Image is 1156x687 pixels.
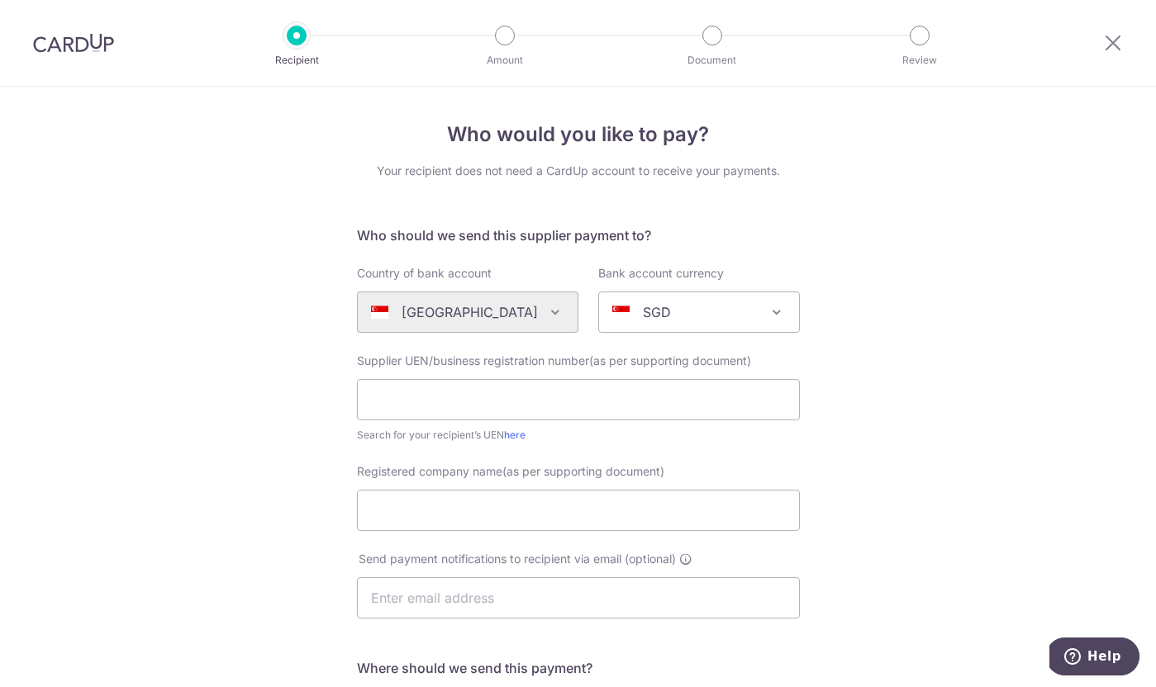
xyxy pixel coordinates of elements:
div: Your recipient does not need a CardUp account to receive your payments. [357,163,800,179]
input: Enter email address [357,577,800,618]
h5: Who should we send this supplier payment to? [357,225,800,245]
p: Review [859,52,981,69]
span: SGD [599,292,799,332]
img: CardUp [33,33,114,53]
p: Amount [444,52,566,69]
span: SGD [598,291,800,333]
h4: Who would you like to pay? [357,120,800,149]
span: Supplier UEN/business registration number(as per supporting document) [357,353,751,367]
p: Document [651,52,773,69]
span: Help [38,12,72,26]
label: Country of bank account [357,265,492,282]
p: SGD [643,302,671,322]
label: Bank account currency [598,265,724,282]
div: Search for your recipient’s UEN [357,427,800,443]
h5: Where should we send this payment? [357,658,800,678]
iframe: Opens a widget where you can find more information [1049,637,1139,679]
p: Recipient [235,52,358,69]
span: Send payment notifications to recipient via email (optional) [359,551,676,567]
span: Registered company name(as per supporting document) [357,464,664,478]
a: here [504,429,526,441]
